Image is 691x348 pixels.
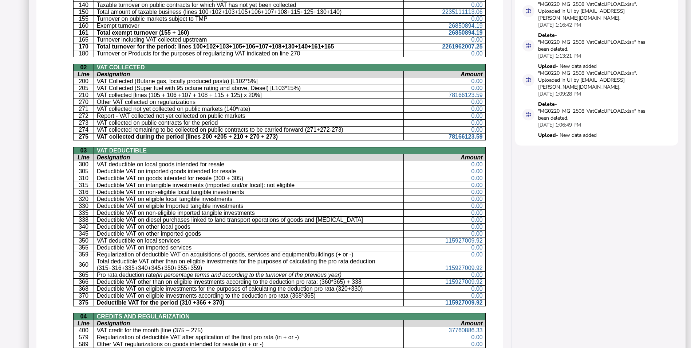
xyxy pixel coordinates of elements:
[471,175,483,181] span: 0.00
[471,272,483,278] span: 0.00
[97,161,401,168] p: VAT deductible on local goods intended for resale
[76,203,91,209] p: 330
[97,217,401,223] p: Deductible VAT on diesel purchases linked to land transport operations of goods and [MEDICAL_DATA]
[97,272,401,278] p: Pro rata deduction rate
[97,71,130,77] span: Designation
[97,279,401,285] p: Deductible VAT other than on eligible investments according to the deduction pro rata: (360*365) ...
[97,16,401,22] p: Turnover on public markets subject to TMP
[538,90,581,97] div: [DATE] 1:09:28 PM
[76,127,91,133] p: 274
[76,50,91,57] p: 180
[471,36,483,43] span: 0.00
[76,175,91,182] p: 310
[79,299,88,306] b: 375
[97,85,401,92] p: VAT Collected (Super fuel with 95 octane rating and above, Diesel) [L103*15%)
[471,50,483,57] span: 0.00
[97,2,401,8] p: Taxable turnover on public contracts for which VAT has not yet been collected
[97,244,401,251] p: Deductible VAT on imported services
[461,71,482,77] span: Amount
[97,327,401,334] p: VAT credit for the month [line (375 – 275)
[76,341,91,348] p: 589
[76,231,91,237] p: 345
[97,182,401,189] p: Deductible VAT on intangible investments (imported and/or local): not eligible
[471,334,483,340] span: 0.00
[97,78,401,85] p: VAT Collected (Butane gas, locally produced pasta) [L102*5%]
[76,9,91,15] p: 150
[78,71,90,77] span: Line
[97,293,401,299] p: Deductible VAT on eligible investments according to the deduction pro rata (368*365)
[538,101,555,108] strong: Delete
[471,189,483,195] span: 0.00
[471,293,483,299] span: 0.00
[97,134,278,140] b: VAT collected during the period (lines 200 +205 + 210 + 270 + 273)
[97,43,334,50] b: Total turnover for the period: lines 100+102+103+105+106+107+108+130+140+161+165
[76,23,91,29] p: 160
[442,43,482,50] span: 2261962007.25
[76,224,91,230] p: 340
[97,286,401,292] p: Deductible VAT on eligible investments for the purposes of calculating the deduction pro rata (32...
[97,175,401,182] p: Deductible VAT on goods intended for resale (300 + 305)
[97,120,401,126] p: VAT collected on public contracts for the period
[76,327,91,334] p: 400
[471,251,483,258] span: 0.00
[449,327,482,333] span: 37760886.33
[449,23,482,29] span: 26850894.19
[97,320,130,326] span: Designation
[80,64,87,70] span: 02
[76,113,91,119] p: 272
[471,286,483,292] span: 0.00
[449,92,482,98] span: 78166123.59
[526,8,531,13] i: Data for this filing changed
[471,16,483,22] span: 0.00
[97,9,401,15] p: Total amount of taxable business (lines 100+102+103+105+106+107+108+115+125+130+140)
[471,161,483,167] span: 0.00
[76,217,91,223] p: 338
[79,30,88,36] b: 161
[76,78,91,85] p: 200
[76,293,91,299] p: 370
[80,147,87,154] span: 03
[461,154,482,161] span: Amount
[78,154,90,161] span: Line
[97,147,147,154] span: VAT DEDUCTIBLE
[97,210,401,216] p: Deductible VAT on non-eligible imported tangible investments
[538,101,647,121] div: - "MG0220_MG_2508_VatCalcUPLOAD.xlsx" has been deleted.
[471,85,483,91] span: 0.00
[97,168,401,175] p: Deductible VAT on imported goods intended for resale
[471,244,483,251] span: 0.00
[526,112,531,117] i: Data for this filing changed
[471,127,483,133] span: 0.00
[78,320,90,326] span: Line
[538,53,581,59] div: [DATE] 1:13:21 PM
[76,36,91,43] p: 165
[76,92,91,98] p: 210
[97,154,130,161] span: Designation
[97,299,225,306] b: Deductible VAT for the period (310 +366 + 370)
[76,251,91,258] p: 359
[79,43,88,50] b: 170
[97,36,401,43] p: Turnover including VAT collected upstream
[471,2,483,8] span: 0.00
[97,64,145,70] span: VAT COLLECTED
[471,106,483,112] span: 0.00
[445,299,482,306] span: 115927009.92
[471,196,483,202] span: 0.00
[76,99,91,105] p: 270
[76,106,91,112] p: 271
[526,77,531,82] i: Data for this filing changed
[445,237,482,244] span: 115927009.92
[76,262,91,268] p: 360
[97,341,401,348] p: Other VAT regularizations on goods intended for resale (in + or -)
[538,121,581,128] div: [DATE] 1:06:49 PM
[538,63,556,70] strong: Upload
[97,258,401,271] p: Total deductible VAT other than on eligible investments for the purposes of calculating the pro r...
[76,244,91,251] p: 355
[445,265,482,271] span: 115927009.92
[538,132,556,139] strong: Upload
[76,210,91,216] p: 335
[471,203,483,209] span: 0.00
[526,43,531,48] i: Data for this filing changed
[97,23,401,29] p: Exempt turnover
[538,22,581,28] div: [DATE] 1:16:42 PM
[538,63,647,90] div: - New data added "MG0220_MG_2508_VatCalcUPLOAD.xlsx". Uploaded in UI by [EMAIL_ADDRESS][PERSON_NA...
